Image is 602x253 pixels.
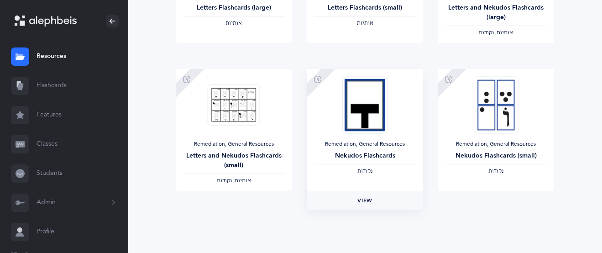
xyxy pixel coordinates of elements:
[356,20,373,26] span: ‫אותיות‬
[479,29,513,36] span: ‫אותיות, נקודות‬
[208,84,260,126] img: Small_Print_Letters_and_Nekudos_Flashcards_thumbnail_1733044853.png
[445,151,547,161] div: Nekudos Flashcards (small)
[314,141,416,148] div: Remediation, General Resources
[314,151,416,161] div: Nekudos Flashcards
[445,141,547,148] div: Remediation, General Resources
[225,20,242,26] span: ‫אותיות‬
[488,168,503,174] span: ‫נקודות‬
[445,3,547,22] div: Letters and Nekudos Flashcards (large)
[183,3,285,13] div: Letters Flashcards (large)
[556,207,591,242] iframe: Drift Widget Chat Controller
[357,196,372,205] span: View
[357,168,372,174] span: ‫נקודות‬
[217,177,251,184] span: ‫אותיות, נקודות‬
[183,141,285,148] div: Remediation, General Resources
[307,191,423,210] a: View
[183,151,285,170] div: Letters and Nekudos Flashcards (small)
[342,76,387,133] img: Large_%D7%A0%D7%A7%D7%95%D7%93%D7%95%D7%AA_Flash_Cards_thumbnail_1568773698.png
[474,76,518,133] img: Small_%D7%A0%D7%A7%D7%95%D7%93%D7%95%D7%AA_Flash_Cards__thumbnail_1619455410.png
[314,3,416,13] div: Letters Flashcards (small)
